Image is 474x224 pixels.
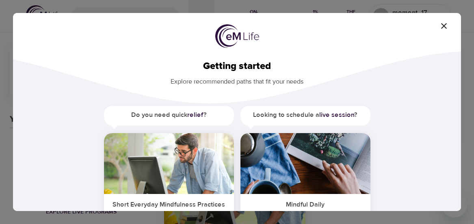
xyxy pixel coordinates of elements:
[215,24,259,48] img: logo
[187,111,203,119] a: relief
[240,106,370,124] h5: Looking to schedule a ?
[240,133,370,194] img: ims
[240,194,370,214] h5: Mindful Daily
[104,106,234,124] h5: Do you need quick ?
[26,72,448,86] p: Explore recommended paths that fit your needs
[26,60,448,72] h2: Getting started
[104,194,234,214] h5: Short Everyday Mindfulness Practices
[104,133,234,194] img: ims
[319,111,354,119] a: live session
